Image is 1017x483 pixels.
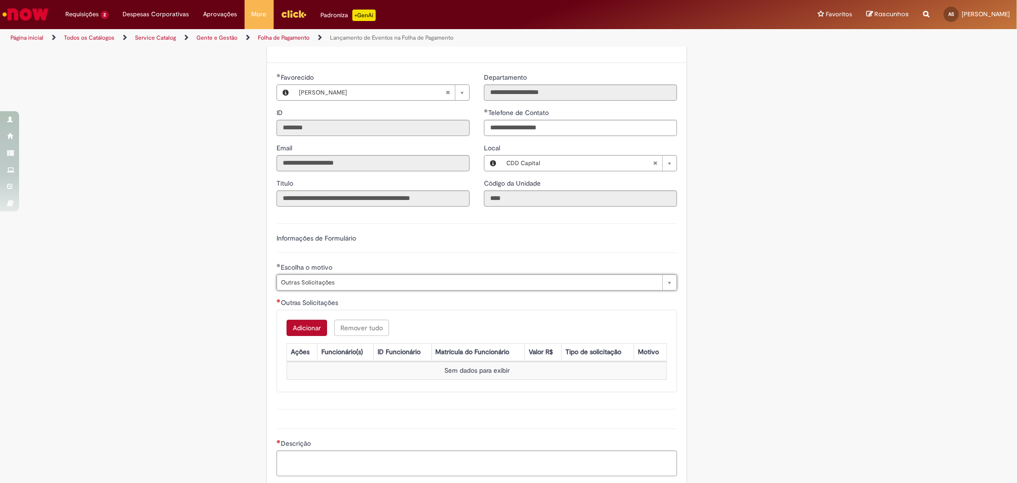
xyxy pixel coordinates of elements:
a: Folha de Pagamento [258,34,309,42]
span: Obrigatório Preenchido [277,73,281,77]
label: Somente leitura - Email [277,143,294,153]
span: Requisições [65,10,99,19]
th: Tipo de solicitação [562,343,634,361]
label: Informações de Formulário [277,234,356,242]
th: Matrícula do Funcionário [431,343,524,361]
th: Motivo [634,343,667,361]
div: Padroniza [321,10,376,21]
p: +GenAi [352,10,376,21]
span: Somente leitura - Título [277,179,295,188]
span: Aprovações [204,10,237,19]
span: [PERSON_NAME] [299,85,445,100]
a: Lançamento de Eventos na Folha de Pagamento [330,34,453,42]
button: Add a row for Outras Solicitações [287,320,327,336]
span: Descrição [281,439,313,448]
span: Obrigatório Preenchido [277,263,281,267]
input: Telefone de Contato [484,120,677,136]
span: Telefone de Contato [488,108,551,117]
input: Título [277,190,470,207]
th: ID Funcionário [374,343,431,361]
a: Service Catalog [135,34,176,42]
span: Somente leitura - Código da Unidade [484,179,543,188]
span: Local [484,144,502,152]
span: Escolha o motivo [281,263,334,272]
img: ServiceNow [1,5,50,24]
label: Somente leitura - Título [277,178,295,188]
th: Valor R$ [524,343,561,361]
span: Rascunhos [874,10,909,19]
span: Outras Solicitações [281,298,340,307]
span: Necessários [277,440,281,443]
abbr: Limpar campo Local [648,156,662,171]
span: Obrigatório Preenchido [484,109,488,113]
a: Página inicial [10,34,43,42]
span: [PERSON_NAME] [962,10,1010,18]
abbr: Limpar campo Favorecido [441,85,455,100]
span: AS [948,11,954,17]
th: Funcionário(s) [318,343,374,361]
a: [PERSON_NAME]Limpar campo Favorecido [294,85,469,100]
a: Todos os Catálogos [64,34,114,42]
textarea: Descrição [277,451,677,476]
img: click_logo_yellow_360x200.png [281,7,307,21]
span: Despesas Corporativas [123,10,189,19]
span: Somente leitura - Email [277,144,294,152]
td: Sem dados para exibir [287,362,667,379]
label: Somente leitura - Código da Unidade [484,178,543,188]
input: Código da Unidade [484,190,677,207]
label: Somente leitura - Departamento [484,73,529,82]
span: Outras Solicitações [281,275,657,290]
input: Email [277,155,470,171]
th: Ações [287,343,318,361]
button: Local, Visualizar este registro CDD Capital [484,156,502,171]
span: 2 [101,11,109,19]
span: CDD Capital [506,156,653,171]
a: Rascunhos [866,10,909,19]
ul: Trilhas de página [7,29,671,47]
a: Gente e Gestão [196,34,237,42]
span: Necessários - Favorecido [281,73,316,82]
input: ID [277,120,470,136]
label: Somente leitura - ID [277,108,285,117]
span: Necessários [277,299,281,303]
span: Favoritos [826,10,852,19]
input: Departamento [484,84,677,101]
button: Favorecido, Visualizar este registro Ana Clara Lima De Salles [277,85,294,100]
a: CDD CapitalLimpar campo Local [502,156,677,171]
span: More [252,10,267,19]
